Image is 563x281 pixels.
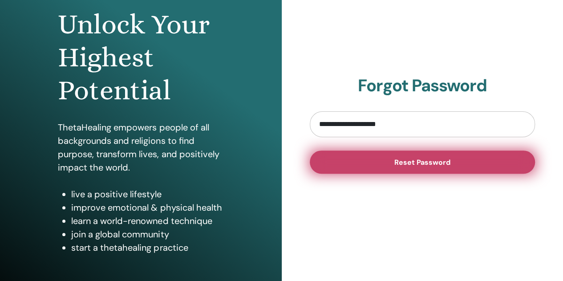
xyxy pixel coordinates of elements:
li: live a positive lifestyle [71,187,223,201]
h1: Unlock Your Highest Potential [58,8,223,107]
li: join a global community [71,228,223,241]
button: Reset Password [310,151,535,174]
li: improve emotional & physical health [71,201,223,214]
li: start a thetahealing practice [71,241,223,254]
span: Reset Password [394,158,450,167]
p: ThetaHealing empowers people of all backgrounds and religions to find purpose, transform lives, a... [58,121,223,174]
li: learn a world-renowned technique [71,214,223,228]
h2: Forgot Password [310,76,535,96]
